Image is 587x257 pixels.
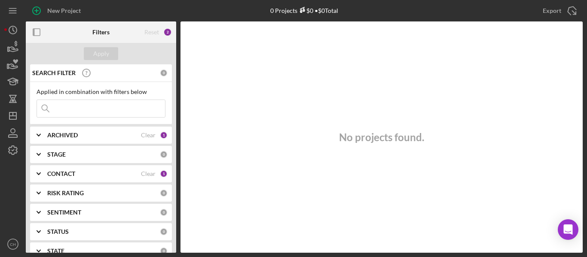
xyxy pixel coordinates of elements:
div: 0 [160,151,168,158]
b: SENTIMENT [47,209,81,216]
button: Apply [84,47,118,60]
b: SEARCH FILTER [32,70,76,76]
div: New Project [47,2,81,19]
button: Export [534,2,583,19]
div: 0 [160,189,168,197]
div: Clear [141,132,156,139]
b: RISK RATING [47,190,84,197]
div: 0 [160,247,168,255]
b: Filters [92,29,110,36]
div: 2 [163,28,172,36]
b: STATE [47,248,64,254]
div: 1 [160,131,168,139]
div: Applied in combination with filters below [37,88,165,95]
div: 0 [160,69,168,77]
button: CH [4,236,21,253]
div: 0 [160,228,168,236]
div: Apply [93,47,109,60]
b: STATUS [47,228,69,235]
b: STAGE [47,151,66,158]
b: CONTACT [47,170,75,177]
div: Open Intercom Messenger [558,219,578,240]
div: 0 Projects • $0 Total [270,7,338,14]
div: $0 [297,7,313,14]
button: New Project [26,2,89,19]
h3: No projects found. [339,131,424,143]
div: Reset [144,29,159,36]
b: ARCHIVED [47,132,78,139]
text: CH [10,242,16,247]
div: 0 [160,209,168,216]
div: Clear [141,170,156,177]
div: Export [543,2,561,19]
div: 1 [160,170,168,178]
